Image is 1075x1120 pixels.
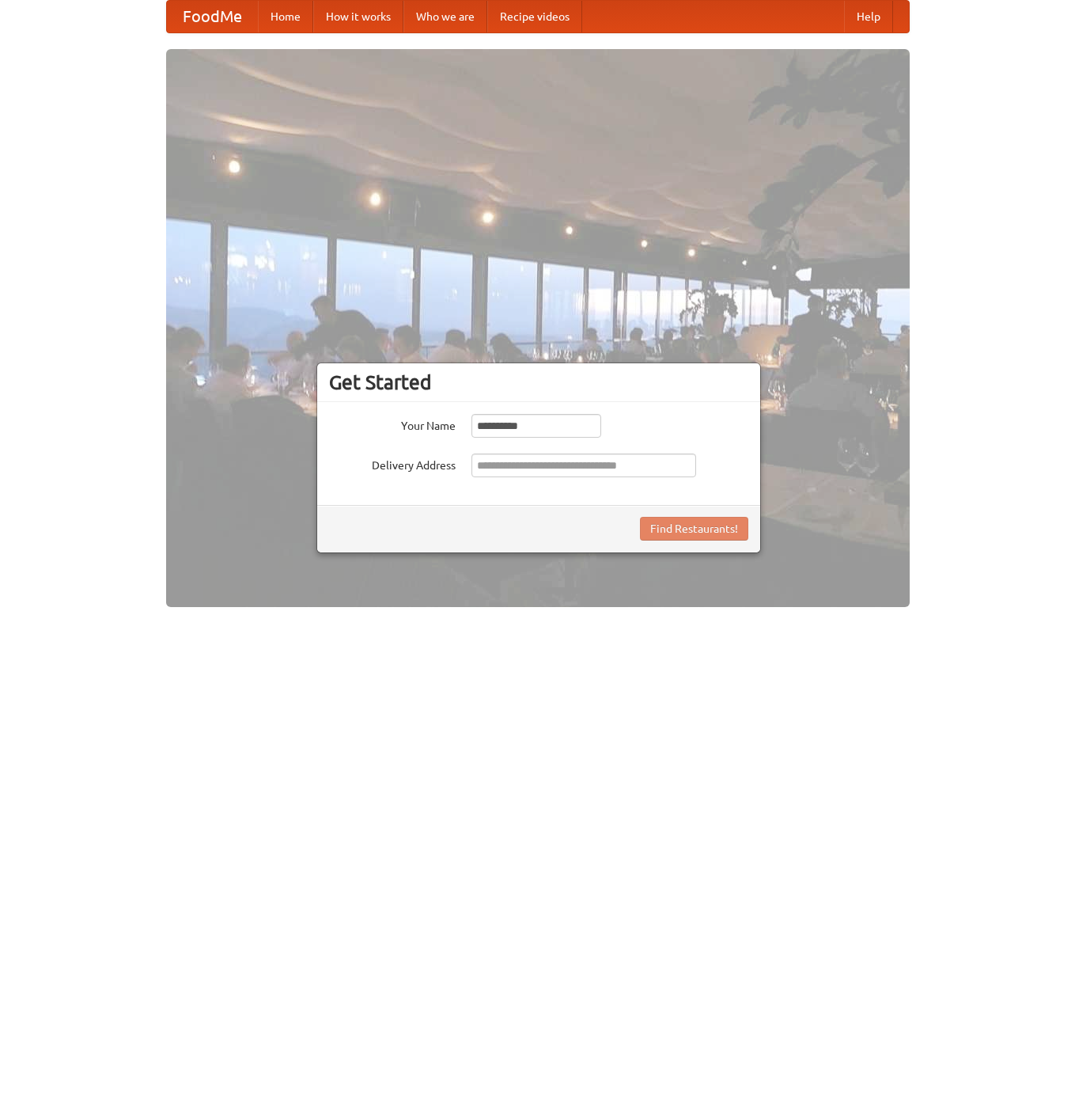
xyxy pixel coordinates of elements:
[313,1,403,32] a: How it works
[329,370,748,394] h3: Get Started
[487,1,582,32] a: Recipe videos
[403,1,487,32] a: Who we are
[167,1,258,32] a: FoodMe
[844,1,893,32] a: Help
[329,414,456,434] label: Your Name
[329,454,456,473] label: Delivery Address
[258,1,313,32] a: Home
[640,517,748,541] button: Find Restaurants!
